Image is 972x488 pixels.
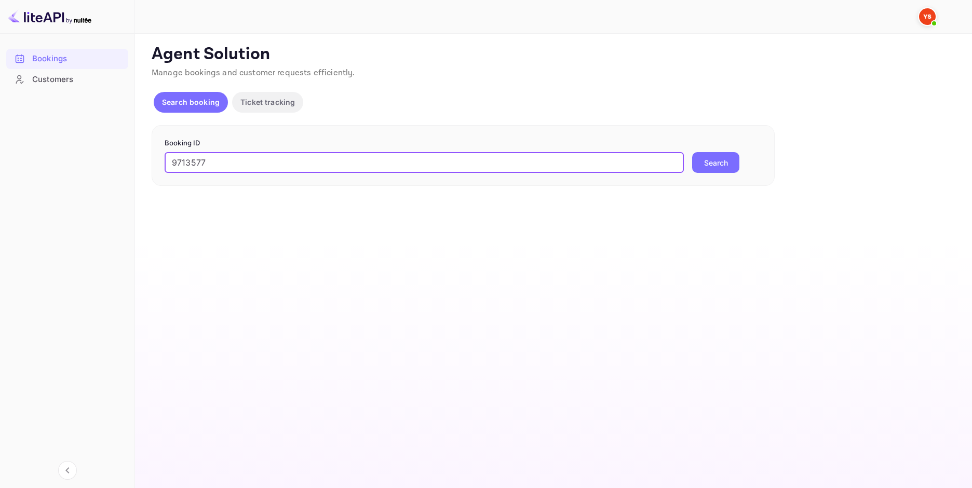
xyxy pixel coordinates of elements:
[32,53,123,65] div: Bookings
[165,138,762,148] p: Booking ID
[6,49,128,68] a: Bookings
[152,44,953,65] p: Agent Solution
[165,152,684,173] input: Enter Booking ID (e.g., 63782194)
[162,97,220,107] p: Search booking
[6,49,128,69] div: Bookings
[240,97,295,107] p: Ticket tracking
[32,74,123,86] div: Customers
[919,8,936,25] img: Yandex Support
[692,152,739,173] button: Search
[8,8,91,25] img: LiteAPI logo
[58,461,77,480] button: Collapse navigation
[152,67,355,78] span: Manage bookings and customer requests efficiently.
[6,70,128,90] div: Customers
[6,70,128,89] a: Customers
